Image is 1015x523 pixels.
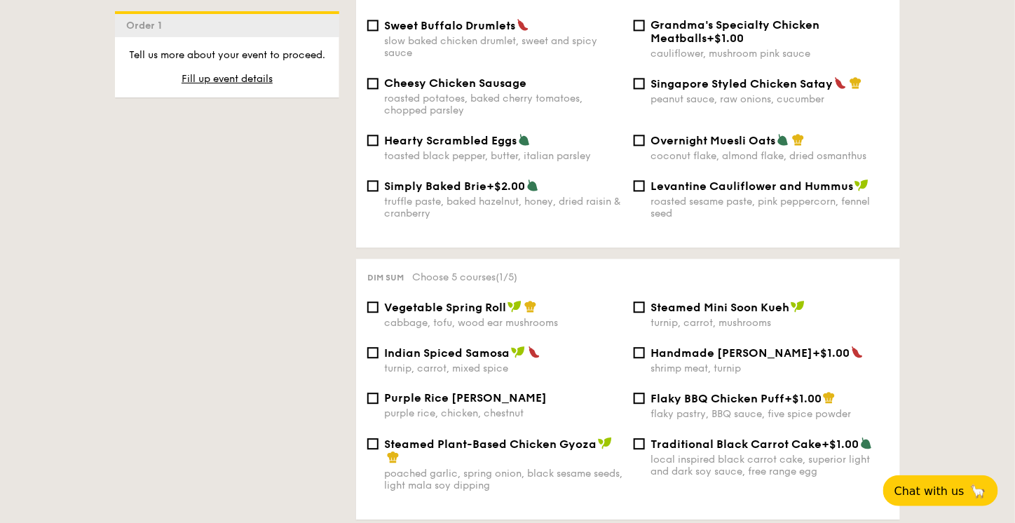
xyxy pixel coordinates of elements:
[791,300,805,313] img: icon-vegan.f8ff3823.svg
[634,180,645,191] input: Levantine Cauliflower and Hummusroasted sesame paste, pink peppercorn, fennel seed
[367,135,379,146] input: Hearty Scrambled Eggstoasted black pepper, butter, italian parsley
[634,393,645,404] input: Flaky BBQ Chicken Puff+$1.00flaky pastry, BBQ sauce, five spice powder
[367,78,379,89] input: Cheesy Chicken Sausageroasted potatoes, baked cherry tomatoes, chopped parsley
[650,18,819,45] span: Grandma's Specialty Chicken Meatballs
[650,77,833,90] span: Singapore Styled Chicken Satay
[598,437,612,449] img: icon-vegan.f8ff3823.svg
[634,135,645,146] input: Overnight Muesli Oatscoconut flake, almond flake, dried osmanthus
[634,78,645,89] input: Singapore Styled Chicken Sataypeanut sauce, raw onions, cucumber
[650,346,812,360] span: Handmade [PERSON_NAME]
[384,134,517,147] span: Hearty Scrambled Eggs
[367,273,404,283] span: Dim sum
[507,300,522,313] img: icon-vegan.f8ff3823.svg
[518,133,531,146] img: icon-vegetarian.fe4039eb.svg
[384,391,547,405] span: Purple Rice [PERSON_NAME]
[792,133,805,146] img: icon-chef-hat.a58ddaea.svg
[650,301,789,314] span: Steamed Mini Soon Kueh
[650,93,889,105] div: peanut sauce, raw onions, cucumber
[634,347,645,358] input: Handmade [PERSON_NAME]+$1.00shrimp meat, turnip
[850,76,862,89] img: icon-chef-hat.a58ddaea.svg
[526,179,539,191] img: icon-vegetarian.fe4039eb.svg
[812,346,850,360] span: +$1.00
[384,362,622,374] div: turnip, carrot, mixed spice
[524,300,537,313] img: icon-chef-hat.a58ddaea.svg
[384,35,622,59] div: slow baked chicken drumlet, sweet and spicy sauce
[650,408,889,420] div: flaky pastry, BBQ sauce, five spice powder
[970,483,987,499] span: 🦙
[528,346,540,358] img: icon-spicy.37a8142b.svg
[367,20,379,31] input: Sweet Buffalo Drumletsslow baked chicken drumlet, sweet and spicy sauce
[384,346,510,360] span: Indian Spiced Samosa
[650,48,889,60] div: cauliflower, mushroom pink sauce
[126,20,168,32] span: Order 1
[650,437,822,451] span: Traditional Black Carrot Cake
[384,468,622,491] div: poached garlic, spring onion, black sesame seeds, light mala soy dipping
[367,438,379,449] input: Steamed Plant-Based Chicken Gyozapoached garlic, spring onion, black sesame seeds, light mala soy...
[517,18,529,31] img: icon-spicy.37a8142b.svg
[823,391,836,404] img: icon-chef-hat.a58ddaea.svg
[511,346,525,358] img: icon-vegan.f8ff3823.svg
[384,301,506,314] span: Vegetable Spring Roll
[387,451,400,463] img: icon-chef-hat.a58ddaea.svg
[384,317,622,329] div: cabbage, tofu, wood ear mushrooms
[496,271,517,283] span: (1/5)
[367,180,379,191] input: Simply Baked Brie+$2.00truffle paste, baked hazelnut, honey, dried raisin & cranberry
[384,179,486,193] span: Simply Baked Brie
[412,271,517,283] span: Choose 5 courses
[650,179,853,193] span: Levantine Cauliflower and Hummus
[367,393,379,404] input: Purple Rice [PERSON_NAME]purple rice, chicken, chestnut
[367,347,379,358] input: Indian Spiced Samosaturnip, carrot, mixed spice
[707,32,744,45] span: +$1.00
[634,438,645,449] input: Traditional Black Carrot Cake+$1.00local inspired black carrot cake, superior light and dark soy ...
[860,437,873,449] img: icon-vegetarian.fe4039eb.svg
[384,437,597,451] span: Steamed Plant-Based Chicken Gyoza
[784,392,822,405] span: +$1.00
[650,196,889,219] div: roasted sesame paste, pink peppercorn, fennel seed
[650,134,775,147] span: Overnight Muesli Oats
[384,19,515,32] span: Sweet Buffalo Drumlets
[883,475,998,506] button: Chat with us🦙
[854,179,868,191] img: icon-vegan.f8ff3823.svg
[650,454,889,477] div: local inspired black carrot cake, superior light and dark soy sauce, free range egg
[634,301,645,313] input: Steamed Mini Soon Kuehturnip, carrot, mushrooms
[650,362,889,374] div: shrimp meat, turnip
[384,76,526,90] span: Cheesy Chicken Sausage
[384,407,622,419] div: purple rice, chicken, chestnut
[650,150,889,162] div: coconut flake, almond flake, dried osmanthus
[367,301,379,313] input: Vegetable Spring Rollcabbage, tofu, wood ear mushrooms
[486,179,525,193] span: +$2.00
[834,76,847,89] img: icon-spicy.37a8142b.svg
[851,346,864,358] img: icon-spicy.37a8142b.svg
[126,48,328,62] p: Tell us more about your event to proceed.
[634,20,645,31] input: Grandma's Specialty Chicken Meatballs+$1.00cauliflower, mushroom pink sauce
[384,196,622,219] div: truffle paste, baked hazelnut, honey, dried raisin & cranberry
[650,317,889,329] div: turnip, carrot, mushrooms
[650,392,784,405] span: Flaky BBQ Chicken Puff
[822,437,859,451] span: +$1.00
[384,150,622,162] div: toasted black pepper, butter, italian parsley
[384,93,622,116] div: roasted potatoes, baked cherry tomatoes, chopped parsley
[182,73,273,85] span: Fill up event details
[777,133,789,146] img: icon-vegetarian.fe4039eb.svg
[894,484,965,498] span: Chat with us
